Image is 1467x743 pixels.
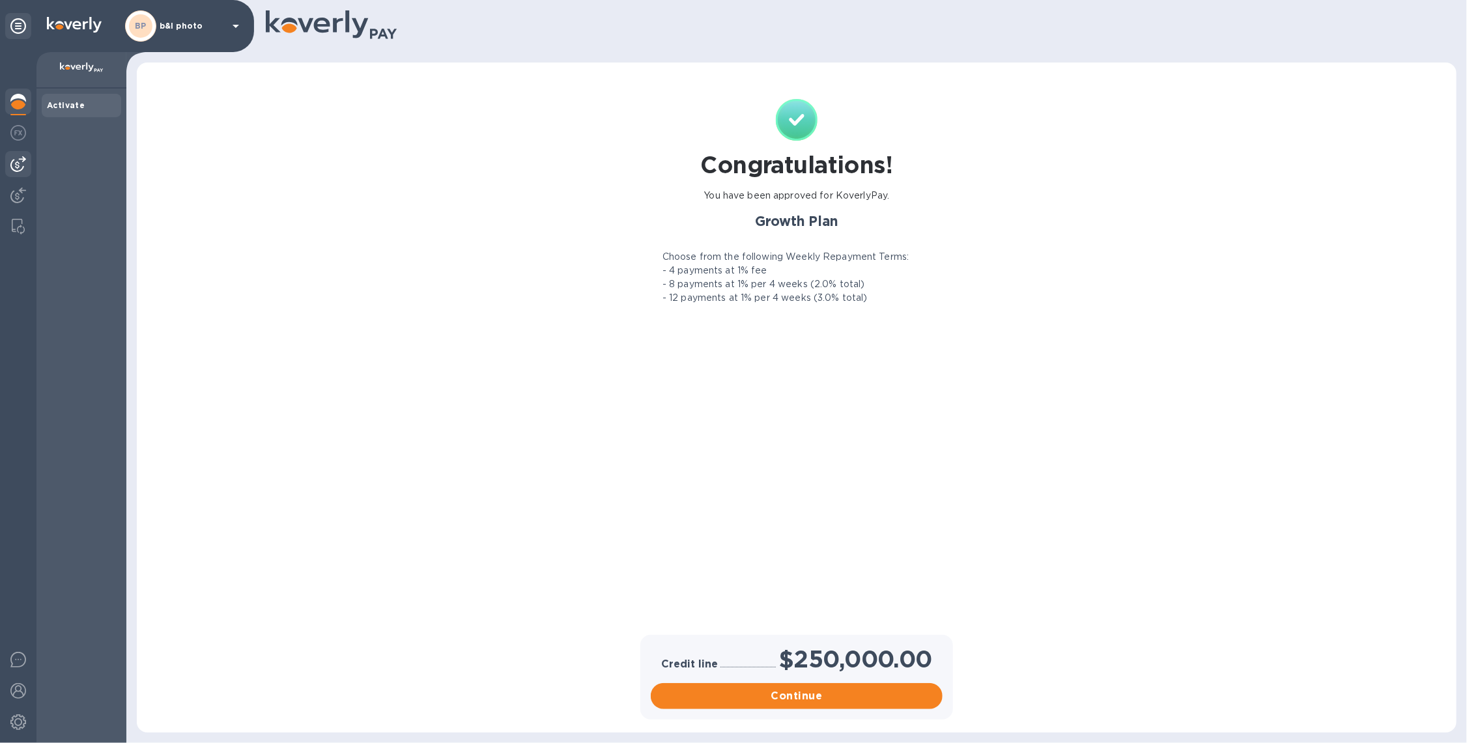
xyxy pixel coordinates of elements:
[662,250,909,264] p: Choose from the following Weekly Repayment Terms:
[662,264,767,277] p: - 4 payments at 1% fee
[704,189,890,203] p: You have been approved for KoverlyPay.
[661,688,932,704] span: Continue
[160,21,225,31] p: b&l photo
[651,683,943,709] button: Continue
[10,125,26,141] img: Foreign exchange
[662,277,865,291] p: - 8 payments at 1% per 4 weeks (2.0% total)
[47,100,85,110] b: Activate
[643,213,950,229] h2: Growth Plan
[778,645,932,673] h1: $250,000.00
[662,291,868,305] p: - 12 payments at 1% per 4 weeks (3.0% total)
[47,17,102,33] img: Logo
[661,658,718,671] h3: Credit line
[5,13,31,39] div: Unpin categories
[135,21,147,31] b: BP
[700,151,892,178] h1: Congratulations!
